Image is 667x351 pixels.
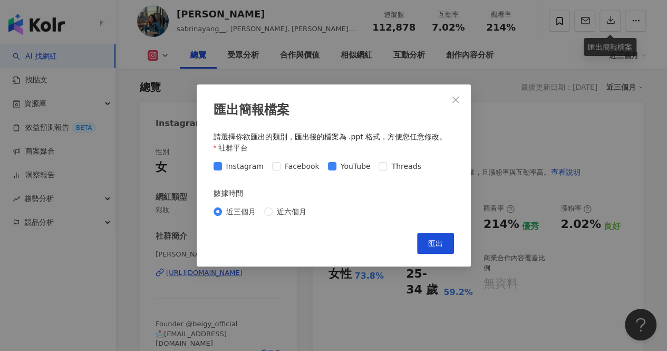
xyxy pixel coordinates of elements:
[281,160,324,172] span: Facebook
[445,89,466,110] button: Close
[451,96,460,104] span: close
[214,101,454,119] div: 匯出簡報檔案
[417,233,454,254] button: 匯出
[222,206,260,217] span: 近三個月
[273,206,311,217] span: 近六個月
[222,160,268,172] span: Instagram
[214,187,250,199] label: 數據時間
[387,160,425,172] span: Threads
[428,239,443,248] span: 匯出
[214,142,256,154] label: 社群平台
[214,132,454,143] div: 請選擇你欲匯出的類別，匯出後的檔案為 .ppt 格式，方便您任意修改。
[336,160,375,172] span: YouTube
